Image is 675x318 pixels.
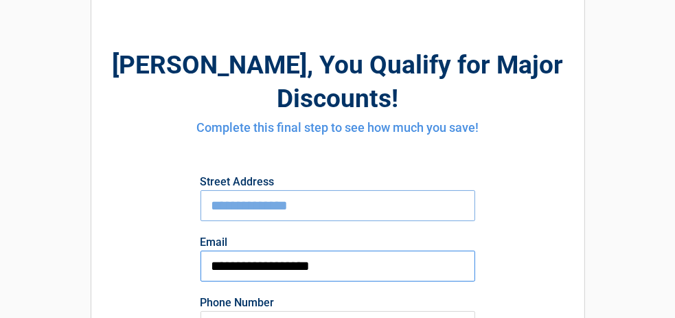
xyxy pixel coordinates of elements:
[112,50,307,80] span: [PERSON_NAME]
[98,48,577,115] h2: , You Qualify for Major Discounts!
[201,237,475,248] label: Email
[201,177,475,188] label: Street Address
[201,297,475,308] label: Phone Number
[98,119,577,137] h4: Complete this final step to see how much you save!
